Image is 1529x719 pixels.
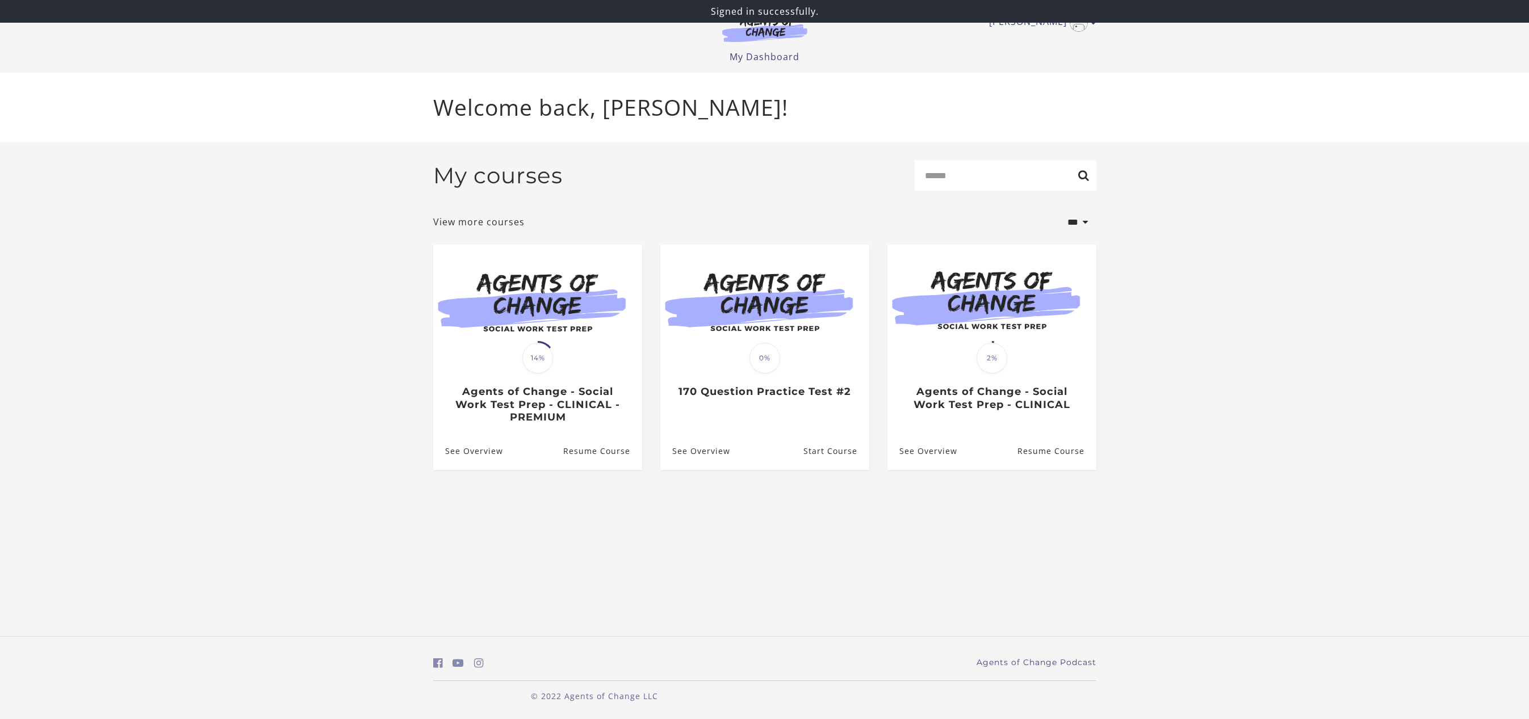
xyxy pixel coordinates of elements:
[977,657,1096,668] a: Agents of Change Podcast
[672,385,857,398] h3: 170 Question Practice Test #2
[522,343,553,373] span: 14%
[433,215,525,229] a: View more courses
[899,385,1084,411] h3: Agents of Change - Social Work Test Prep - CLINICAL
[433,655,443,671] a: https://www.facebook.com/groups/aswbtestprep (Open in a new window)
[749,343,780,373] span: 0%
[433,91,1096,124] p: Welcome back, [PERSON_NAME]!
[433,432,503,469] a: Agents of Change - Social Work Test Prep - CLINICAL - PREMIUM: See Overview
[453,655,464,671] a: https://www.youtube.com/c/AgentsofChangeTestPrepbyMeaganMitchell (Open in a new window)
[433,658,443,668] i: https://www.facebook.com/groups/aswbtestprep (Open in a new window)
[660,432,730,469] a: 170 Question Practice Test #2: See Overview
[474,655,484,671] a: https://www.instagram.com/agentsofchangeprep/ (Open in a new window)
[445,385,630,424] h3: Agents of Change - Social Work Test Prep - CLINICAL - PREMIUM
[433,690,756,702] p: © 2022 Agents of Change LLC
[563,432,642,469] a: Agents of Change - Social Work Test Prep - CLINICAL - PREMIUM: Resume Course
[1017,432,1096,469] a: Agents of Change - Social Work Test Prep - CLINICAL: Resume Course
[989,14,1091,32] a: Toggle menu
[433,162,563,189] h2: My courses
[887,432,957,469] a: Agents of Change - Social Work Test Prep - CLINICAL: See Overview
[5,5,1524,18] p: Signed in successfully.
[474,658,484,668] i: https://www.instagram.com/agentsofchangeprep/ (Open in a new window)
[977,343,1007,373] span: 2%
[803,432,869,469] a: 170 Question Practice Test #2: Resume Course
[730,51,799,63] a: My Dashboard
[453,658,464,668] i: https://www.youtube.com/c/AgentsofChangeTestPrepbyMeaganMitchell (Open in a new window)
[710,16,819,42] img: Agents of Change Logo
